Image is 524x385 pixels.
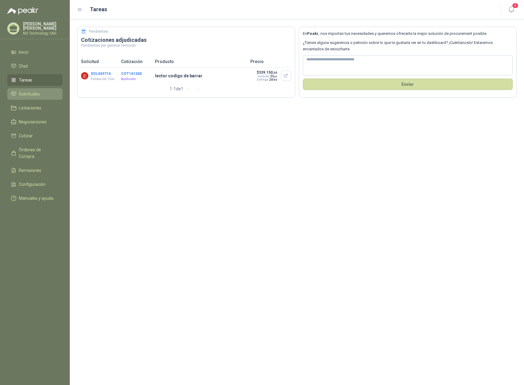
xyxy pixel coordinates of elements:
[19,132,33,139] span: Cotizar
[270,75,277,78] span: $
[258,75,269,78] div: Incluido
[89,29,108,35] h5: Pendientes
[81,58,117,65] p: Solicitud
[19,119,47,125] span: Negociaciones
[7,60,63,72] a: Chat
[7,88,63,100] a: Solicitudes
[23,22,63,30] p: [PERSON_NAME] [PERSON_NAME]
[19,181,46,188] span: Configuración
[81,44,291,47] p: Pendientes por generar remisión
[274,75,277,78] span: ,00
[7,46,63,58] a: Inicio
[269,78,277,81] span: 2 días
[256,70,277,75] p: $
[7,74,63,86] a: Tareas
[272,75,277,78] span: 0
[121,58,151,65] p: Cotización
[19,49,29,55] span: Inicio
[7,179,63,190] a: Configuración
[7,102,63,114] a: Licitaciones
[19,77,32,83] span: Tareas
[7,144,63,162] a: Órdenes de Compra
[121,72,142,76] button: COT161260
[7,116,63,128] a: Negociaciones
[303,40,513,52] p: ¿Tienes alguna sugerencia o petición sobre lo que te gustaría ver en tu dashboard? ¡Cuéntanoslo! ...
[273,71,277,74] span: ,00
[19,146,57,160] span: Órdenes de Compra
[7,130,63,142] a: Cotizar
[259,70,277,75] span: 339.150
[19,63,28,69] span: Chat
[7,192,63,204] a: Manuales y ayuda
[121,77,151,82] p: Ajudicada
[7,7,38,15] img: Logo peakr
[81,72,88,79] img: Company Logo
[303,79,513,90] button: Envíar
[19,195,53,202] span: Manuales y ayuda
[506,4,517,15] button: 4
[91,77,118,82] p: Fundación Clínica Shaio
[155,72,247,79] p: lector codigo de barrar
[19,105,41,111] span: Licitaciones
[303,31,513,37] p: En , nos importan tus necesidades y queremos ofrecerte la mejor solución de procurement posible.
[90,5,107,14] h1: Tareas
[19,91,40,97] span: Solicitudes
[81,36,291,44] h3: Cotizaciones adjudicadas
[155,58,247,65] p: Producto
[23,32,63,35] p: M3 Technology SAS
[7,165,63,176] a: Remisiones
[250,58,291,65] p: Precio
[170,84,203,94] div: 1 - 1 de 1
[91,72,111,76] button: SOL049716
[256,78,277,81] p: Entrega:
[512,3,519,8] span: 4
[19,167,41,174] span: Remisiones
[307,31,319,36] b: Peakr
